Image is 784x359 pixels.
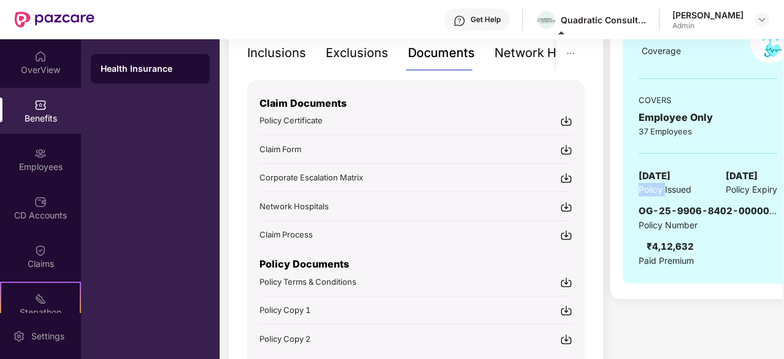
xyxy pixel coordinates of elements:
[326,44,388,63] div: Exclusions
[408,44,475,63] div: Documents
[34,50,47,63] img: svg+xml;base64,PHN2ZyBpZD0iSG9tZSIgeG1sbnM9Imh0dHA6Ly93d3cudzMub3JnLzIwMDAvc3ZnIiB3aWR0aD0iMjAiIG...
[34,99,47,111] img: svg+xml;base64,PHN2ZyBpZD0iQmVuZWZpdHMiIHhtbG5zPSJodHRwOi8vd3d3LnczLm9yZy8yMDAwL3N2ZyIgd2lkdGg9Ij...
[560,276,572,288] img: svg+xml;base64,PHN2ZyBpZD0iRG93bmxvYWQtMjR4MjQiIHhtbG5zPSJodHRwOi8vd3d3LnczLm9yZy8yMDAwL3N2ZyIgd2...
[639,110,777,125] div: Employee Only
[560,333,572,345] img: svg+xml;base64,PHN2ZyBpZD0iRG93bmxvYWQtMjR4MjQiIHhtbG5zPSJodHRwOi8vd3d3LnczLm9yZy8yMDAwL3N2ZyIgd2...
[15,12,94,28] img: New Pazcare Logo
[639,220,698,230] span: Policy Number
[247,44,306,63] div: Inclusions
[560,229,572,241] img: svg+xml;base64,PHN2ZyBpZD0iRG93bmxvYWQtMjR4MjQiIHhtbG5zPSJodHRwOi8vd3d3LnczLm9yZy8yMDAwL3N2ZyIgd2...
[726,169,758,183] span: [DATE]
[453,15,466,27] img: svg+xml;base64,PHN2ZyBpZD0iSGVscC0zMngzMiIgeG1sbnM9Imh0dHA6Ly93d3cudzMub3JnLzIwMDAvc3ZnIiB3aWR0aD...
[28,330,68,342] div: Settings
[560,304,572,317] img: svg+xml;base64,PHN2ZyBpZD0iRG93bmxvYWQtMjR4MjQiIHhtbG5zPSJodHRwOi8vd3d3LnczLm9yZy8yMDAwL3N2ZyIgd2...
[560,172,572,184] img: svg+xml;base64,PHN2ZyBpZD0iRG93bmxvYWQtMjR4MjQiIHhtbG5zPSJodHRwOi8vd3d3LnczLm9yZy8yMDAwL3N2ZyIgd2...
[672,21,744,31] div: Admin
[34,244,47,257] img: svg+xml;base64,PHN2ZyBpZD0iQ2xhaW0iIHhtbG5zPSJodHRwOi8vd3d3LnczLm9yZy8yMDAwL3N2ZyIgd2lkdGg9IjIwIi...
[34,293,47,305] img: svg+xml;base64,PHN2ZyB4bWxucz0iaHR0cDovL3d3dy53My5vcmcvMjAwMC9zdmciIHdpZHRoPSIyMSIgaGVpZ2h0PSIyMC...
[726,183,777,196] span: Policy Expiry
[34,196,47,208] img: svg+xml;base64,PHN2ZyBpZD0iQ0RfQWNjb3VudHMiIGRhdGEtbmFtZT0iQ0QgQWNjb3VudHMiIHhtbG5zPSJodHRwOi8vd3...
[672,9,744,21] div: [PERSON_NAME]
[560,201,572,213] img: svg+xml;base64,PHN2ZyBpZD0iRG93bmxvYWQtMjR4MjQiIHhtbG5zPSJodHRwOi8vd3d3LnczLm9yZy8yMDAwL3N2ZyIgd2...
[642,45,681,56] span: Coverage
[259,230,313,239] span: Claim Process
[259,305,310,315] span: Policy Copy 1
[494,44,602,63] div: Network Hospitals
[259,334,310,344] span: Policy Copy 2
[566,49,575,58] span: ellipsis
[647,239,694,254] div: ₹4,12,632
[259,201,329,211] span: Network Hospitals
[101,63,200,75] div: Health Insurance
[471,15,501,25] div: Get Help
[639,183,691,196] span: Policy Issued
[757,15,767,25] img: svg+xml;base64,PHN2ZyBpZD0iRHJvcGRvd24tMzJ4MzIiIHhtbG5zPSJodHRwOi8vd3d3LnczLm9yZy8yMDAwL3N2ZyIgd2...
[13,330,25,342] img: svg+xml;base64,PHN2ZyBpZD0iU2V0dGluZy0yMHgyMCIgeG1sbnM9Imh0dHA6Ly93d3cudzMub3JnLzIwMDAvc3ZnIiB3aW...
[639,94,777,106] div: COVERS
[639,125,777,137] div: 37 Employees
[560,144,572,156] img: svg+xml;base64,PHN2ZyBpZD0iRG93bmxvYWQtMjR4MjQiIHhtbG5zPSJodHRwOi8vd3d3LnczLm9yZy8yMDAwL3N2ZyIgd2...
[639,254,694,268] span: Paid Premium
[1,306,80,318] div: Stepathon
[560,115,572,127] img: svg+xml;base64,PHN2ZyBpZD0iRG93bmxvYWQtMjR4MjQiIHhtbG5zPSJodHRwOi8vd3d3LnczLm9yZy8yMDAwL3N2ZyIgd2...
[34,147,47,160] img: svg+xml;base64,PHN2ZyBpZD0iRW1wbG95ZWVzIiB4bWxucz0iaHR0cDovL3d3dy53My5vcmcvMjAwMC9zdmciIHdpZHRoPS...
[259,277,356,287] span: Policy Terms & Conditions
[259,96,572,111] p: Claim Documents
[259,172,363,182] span: Corporate Escalation Matrix
[556,36,585,70] button: ellipsis
[259,257,572,272] p: Policy Documents
[259,144,301,154] span: Claim Form
[537,18,555,23] img: quadratic_consultants_logo_3.png
[561,14,647,26] div: Quadratic Consultants
[642,25,705,41] span: ₹3 Lakhs
[639,169,671,183] span: [DATE]
[259,115,323,125] span: Policy Certificate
